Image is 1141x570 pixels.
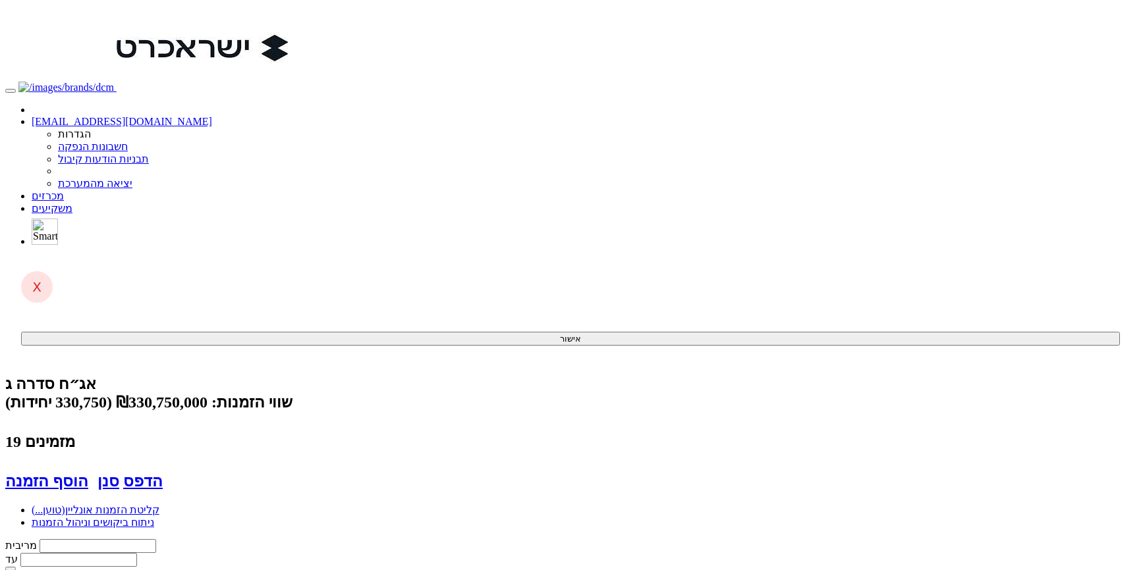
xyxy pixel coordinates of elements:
[117,5,288,91] img: Auction Logo
[58,141,128,152] a: חשבונות הנפקה
[32,517,154,528] a: ניתוח ביקושים וניהול הזמנות
[32,190,64,201] a: מכרזים
[97,473,119,490] a: סנן
[32,203,72,214] a: משקיעים
[21,332,1120,346] button: אישור
[32,219,58,245] img: SmartBull Logo
[5,540,37,551] label: מריבית
[32,116,212,127] a: [EMAIL_ADDRESS][DOMAIN_NAME]
[32,279,42,295] span: X
[58,178,132,189] a: יציאה מהמערכת
[58,153,149,165] a: תבניות הודעות קיבול
[32,504,159,515] a: קליטת הזמנות אונליין(טוען...)
[5,375,1136,393] div: ישראכרט בע"מ - אג״ח (סדרה ג) - הנפקה פרטית
[32,504,65,515] span: (טוען...)
[58,128,1136,140] li: הגדרות
[123,473,163,490] a: הדפס
[5,473,88,490] a: הוסף הזמנה
[5,393,1136,411] div: שווי הזמנות: ₪330,750,000 (330,750 יחידות)
[5,554,18,565] label: עד
[18,82,114,93] img: /images/brands/dcm
[5,432,1136,451] h4: 19 מזמינים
